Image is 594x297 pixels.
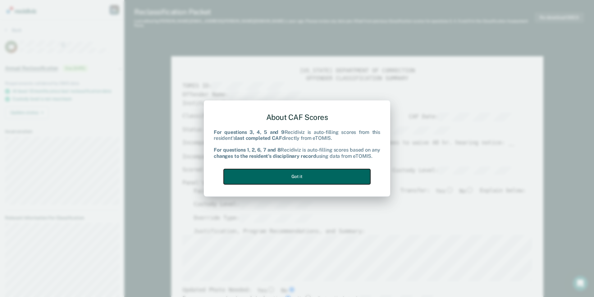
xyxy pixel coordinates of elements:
b: For questions 3, 4, 5 and 9 [214,129,285,135]
b: last completed CAF [235,135,282,141]
div: About CAF Scores [214,108,380,127]
b: For questions 1, 2, 6, 7 and 8 [214,147,281,153]
b: changes to the resident's disciplinary record [214,153,316,159]
div: Recidiviz is auto-filling scores from this resident's directly from eTOMIS. Recidiviz is auto-fil... [214,129,380,159]
button: Got it [224,169,370,184]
